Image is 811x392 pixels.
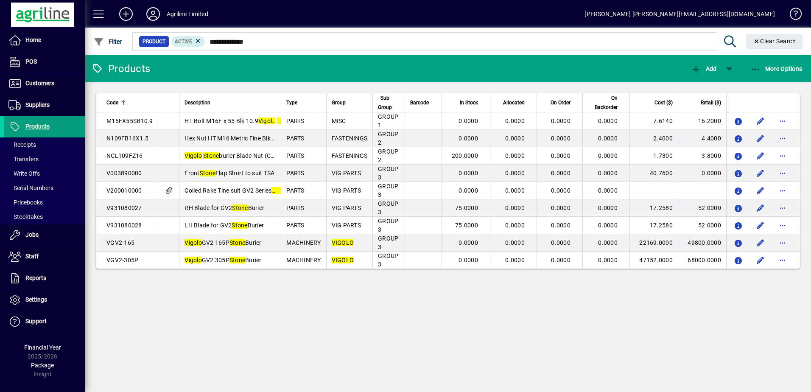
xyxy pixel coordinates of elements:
a: Home [4,30,85,51]
a: Knowledge Base [783,2,800,29]
span: GROUP 1 [378,113,398,129]
a: Transfers [4,152,85,166]
em: Vigolo [185,152,202,159]
em: Stone [232,204,248,211]
a: Suppliers [4,95,85,116]
div: Description [185,98,276,107]
td: 16.2000 [678,112,726,130]
span: Sub Group [378,93,392,112]
span: PARTS [286,152,304,159]
span: PARTS [286,222,304,229]
span: 0.0000 [551,239,570,246]
span: GROUP 2 [378,148,398,163]
td: 7.6140 [629,112,678,130]
span: Transfers [8,156,39,162]
span: 0.0000 [505,152,525,159]
span: V003890000 [106,170,142,176]
a: Support [4,311,85,332]
span: Barcode [410,98,429,107]
div: Sub Group [378,93,400,112]
span: VGV2-165 [106,239,134,246]
span: Customers [25,80,54,87]
span: GROUP 2 [378,131,398,146]
span: GROUP 3 [378,218,398,233]
td: 52.0000 [678,199,726,217]
span: 0.0000 [598,170,618,176]
span: 0.0000 [551,257,570,263]
span: Serial Numbers [8,185,53,191]
span: LH Blade for GV2 Burier [185,222,264,229]
span: NCL109FZ16 [106,152,143,159]
span: 0.0000 [459,257,478,263]
span: Products [25,123,50,130]
div: Barcode [410,98,436,107]
td: 3.8000 [678,147,726,165]
button: More options [776,253,789,267]
td: 52.0000 [678,217,726,234]
span: Clear Search [753,38,796,45]
em: Stone [277,118,293,124]
a: Jobs [4,224,85,246]
button: Edit [754,253,767,267]
span: Stocktakes [8,213,43,220]
span: Support [25,318,47,325]
a: Customers [4,73,85,94]
button: Filter [92,34,124,49]
span: Coiled Rake Tine suit GV2 Series Burier [185,187,304,194]
span: 0.0000 [598,152,618,159]
span: 75.0000 [455,222,478,229]
a: Write Offs [4,166,85,181]
div: On Backorder [588,93,625,112]
span: 0.0000 [551,152,570,159]
td: 22169.0000 [629,234,678,252]
a: Serial Numbers [4,181,85,195]
span: 75.0000 [455,204,478,211]
span: FASTENINGS [332,152,368,159]
button: More options [776,184,789,197]
span: VIG PARTS [332,187,361,194]
span: More Options [751,65,803,72]
span: PARTS [286,170,304,176]
span: 0.0000 [598,257,618,263]
span: PARTS [286,135,304,142]
span: M16FX55SB10.9 [106,118,153,124]
span: 0.0000 [598,187,618,194]
em: Stone [200,170,215,176]
span: VIG PARTS [332,204,361,211]
span: 0.0000 [505,239,525,246]
span: MISC [332,118,346,124]
a: Staff [4,246,85,267]
span: 0.0000 [551,187,570,194]
td: 2.4000 [629,130,678,147]
div: [PERSON_NAME] [PERSON_NAME][EMAIL_ADDRESS][DOMAIN_NAME] [584,7,775,21]
div: Products [91,62,150,76]
div: Type [286,98,321,107]
span: Group [332,98,346,107]
span: Type [286,98,297,107]
span: Staff [25,253,39,260]
button: Edit [754,201,767,215]
button: Add [112,6,140,22]
em: VIGOLO [332,239,354,246]
span: Retail ($) [701,98,721,107]
span: Product [143,37,165,46]
span: 0.0000 [505,257,525,263]
span: 200.0000 [452,152,478,159]
span: 0.0000 [598,222,618,229]
td: 40.7600 [629,165,678,182]
a: Stocktakes [4,210,85,224]
span: 0.0000 [505,204,525,211]
span: MACHINERY [286,257,321,263]
span: GROUP 3 [378,235,398,250]
span: 0.0000 [598,239,618,246]
span: On Order [551,98,570,107]
td: 17.2580 [629,199,678,217]
button: Edit [754,149,767,162]
span: PARTS [286,204,304,211]
span: Pricebooks [8,199,43,206]
span: 0.0000 [505,135,525,142]
span: On Backorder [588,93,618,112]
span: HT Bolt M16F x 55 Blk 10.9 Burier [185,118,309,124]
span: Home [25,36,41,43]
span: Jobs [25,231,39,238]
